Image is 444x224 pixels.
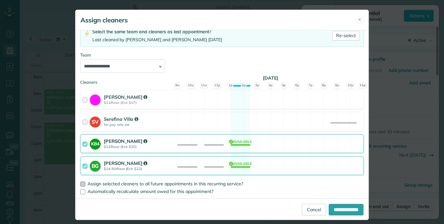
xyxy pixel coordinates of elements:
strong: $14.50/hour (Est: $22) [104,166,175,171]
img: lightning-bolt-icon-94e5364df696ac2de96d3a42b8a9ff6ba979493684c50e6bbbcda72601fa0d29.png [84,30,90,37]
span: Automatically recalculate amount owed for this appointment? [88,189,213,194]
strong: KB4 [90,139,101,147]
strong: Serefina Villa [104,116,138,122]
strong: BG [90,161,101,170]
strong: [PERSON_NAME] [104,94,147,100]
a: Re-select [332,31,360,41]
span: ✕ [358,17,361,23]
div: Cleaners [80,79,364,81]
span: Assign selected cleaners to all future appointments in this recurring service? [88,181,243,187]
div: Team [80,52,364,58]
strong: No pay rate set [104,122,175,127]
div: Last cleaned by [PERSON_NAME] and [PERSON_NAME] [DATE] [92,36,222,43]
strong: [PERSON_NAME] [104,138,147,144]
strong: $11/hour (Est: $17) [104,100,175,105]
h5: Assign cleaners [80,16,128,25]
strong: SV [90,117,101,126]
a: Cancel [302,204,326,215]
div: Select the same team and cleaners as last appointment? [92,28,222,35]
strong: $13/hour (Est: $20) [104,144,175,149]
strong: [PERSON_NAME] [104,160,147,166]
